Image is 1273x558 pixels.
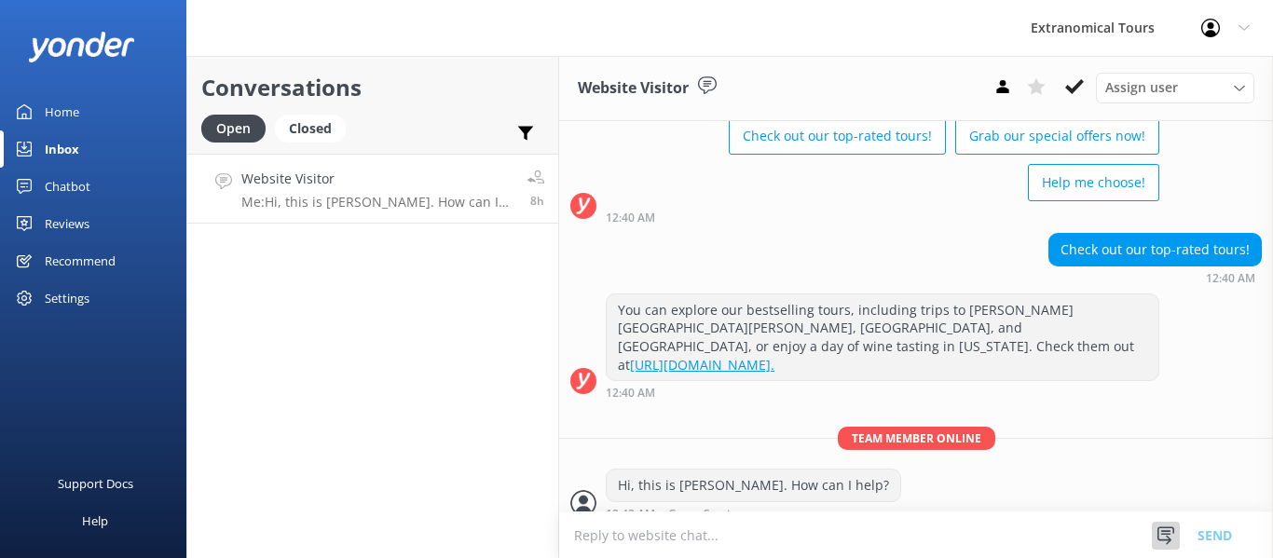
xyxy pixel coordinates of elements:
[1048,271,1262,284] div: Aug 31 2025 09:40am (UTC -07:00) America/Tijuana
[606,212,655,224] strong: 12:40 AM
[1105,77,1178,98] span: Assign user
[275,115,346,143] div: Closed
[606,507,901,521] div: Aug 31 2025 09:42am (UTC -07:00) America/Tijuana
[45,93,79,130] div: Home
[607,294,1158,380] div: You can explore our bestselling tours, including trips to [PERSON_NAME][GEOGRAPHIC_DATA][PERSON_N...
[45,279,89,317] div: Settings
[201,117,275,138] a: Open
[187,154,558,224] a: Website VisitorMe:Hi, this is [PERSON_NAME]. How can I help?8h
[668,509,747,521] span: Guest Services
[606,509,655,521] strong: 12:42 AM
[729,117,946,155] button: Check out our top-rated tours!
[82,502,108,539] div: Help
[201,115,266,143] div: Open
[45,168,90,205] div: Chatbot
[1049,234,1261,265] div: Check out our top-rated tours!
[955,117,1159,155] button: Grab our special offers now!
[201,70,544,105] h2: Conversations
[838,427,995,450] span: Team member online
[530,193,544,209] span: Aug 31 2025 09:42am (UTC -07:00) America/Tijuana
[1096,73,1254,102] div: Assign User
[1206,273,1255,284] strong: 12:40 AM
[606,388,655,399] strong: 12:40 AM
[606,211,1159,224] div: Aug 31 2025 09:40am (UTC -07:00) America/Tijuana
[630,356,774,374] a: [URL][DOMAIN_NAME].
[45,130,79,168] div: Inbox
[1028,164,1159,201] button: Help me choose!
[607,470,900,501] div: Hi, this is [PERSON_NAME]. How can I help?
[606,386,1159,399] div: Aug 31 2025 09:40am (UTC -07:00) America/Tijuana
[241,194,513,211] p: Me: Hi, this is [PERSON_NAME]. How can I help?
[275,117,355,138] a: Closed
[241,169,513,189] h4: Website Visitor
[578,76,689,101] h3: Website Visitor
[58,465,133,502] div: Support Docs
[45,242,116,279] div: Recommend
[45,205,89,242] div: Reviews
[28,32,135,62] img: yonder-white-logo.png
